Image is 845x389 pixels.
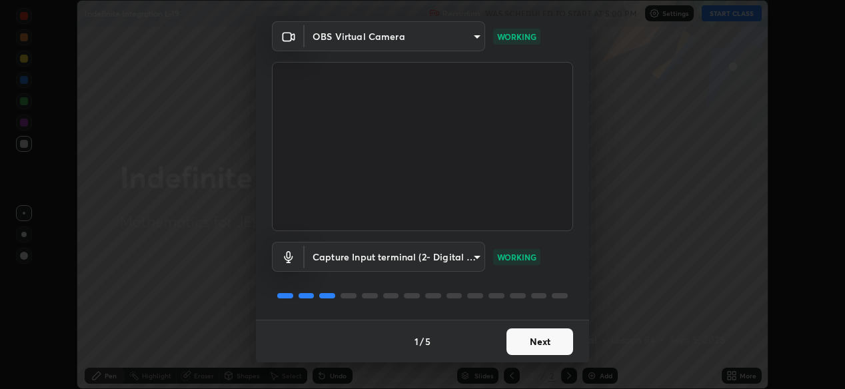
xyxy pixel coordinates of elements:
p: WORKING [497,251,536,263]
div: OBS Virtual Camera [305,242,485,272]
h4: / [420,334,424,348]
button: Next [506,328,573,355]
div: OBS Virtual Camera [305,21,485,51]
h4: 5 [425,334,430,348]
p: WORKING [497,31,536,43]
h4: 1 [415,334,419,348]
